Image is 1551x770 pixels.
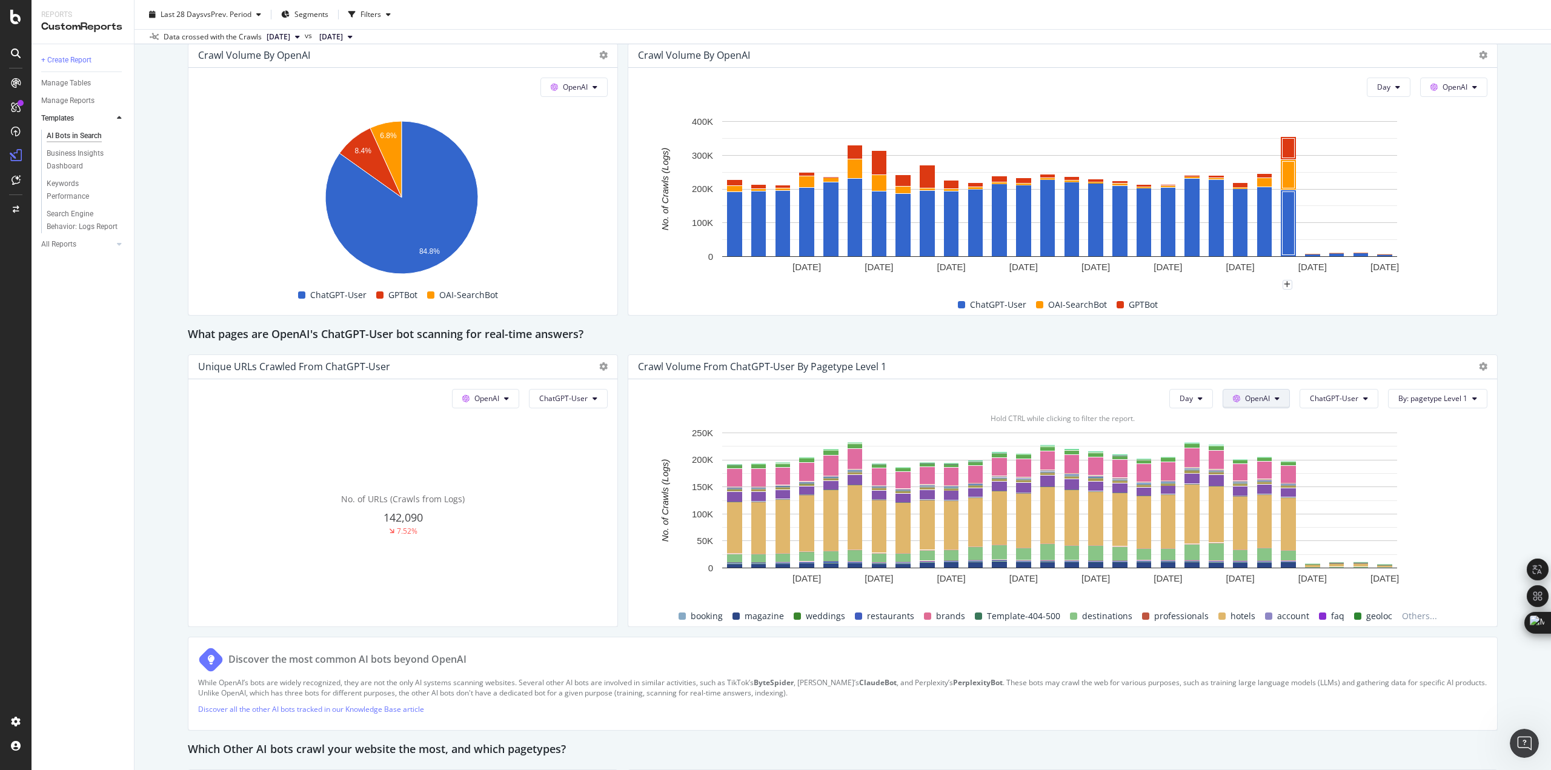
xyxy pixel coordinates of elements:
[360,9,381,19] div: Filters
[745,609,784,623] span: magazine
[1370,573,1399,583] text: [DATE]
[310,288,367,302] span: ChatGPT-User
[970,297,1026,312] span: ChatGPT-User
[305,30,314,41] span: vs
[1154,609,1209,623] span: professionals
[319,32,343,42] span: 2025 Aug. 20th
[1169,389,1213,408] button: Day
[806,609,845,623] span: weddings
[1226,573,1255,583] text: [DATE]
[563,82,588,92] span: OpenAI
[267,32,290,42] span: 2025 Sep. 17th
[692,454,713,465] text: 200K
[41,54,91,67] div: + Create Report
[638,413,1487,423] div: Hold CTRL while clicking to filter the report.
[708,251,713,262] text: 0
[937,573,966,583] text: [DATE]
[628,354,1498,627] div: Crawl Volume from ChatGPT-User by pagetype Level 1DayOpenAIChatGPT-UserBy: pagetype Level 1Hold C...
[41,112,113,125] a: Templates
[384,510,423,525] span: 142,090
[1443,82,1467,92] span: OpenAI
[397,526,417,536] div: 7.52%
[1331,609,1344,623] span: faq
[987,609,1060,623] span: Template-404-500
[41,10,124,20] div: Reports
[1009,262,1038,272] text: [DATE]
[1298,262,1327,272] text: [DATE]
[341,493,465,505] span: No. of URLs (Crawls from Logs)
[144,5,266,24] button: Last 28 DaysvsPrev. Period
[865,262,893,272] text: [DATE]
[692,482,713,492] text: 150K
[41,95,95,107] div: Manage Reports
[188,354,618,627] div: Unique URLs Crawled from ChatGPT-UserOpenAIChatGPT-UserNo. of URLs (Crawls from Logs)142,0907.52%
[697,536,713,546] text: 50K
[638,115,1481,285] svg: A chart.
[1223,389,1290,408] button: OpenAI
[198,704,424,714] a: Discover all the other AI bots tracked in our Knowledge Base article
[692,184,713,194] text: 200K
[539,393,588,403] span: ChatGPT-User
[188,637,1498,731] div: Discover the most common AI bots beyond OpenAIWhile OpenAI’s bots are widely recognized, they are...
[1370,262,1399,272] text: [DATE]
[1398,393,1467,403] span: By: pagetype Level 1
[314,30,357,44] button: [DATE]
[47,208,125,233] a: Search Engine Behavior: Logs Report
[1154,573,1182,583] text: [DATE]
[692,150,713,160] text: 300K
[1129,297,1158,312] span: GPTBot
[1366,609,1392,623] span: geoloc
[419,247,440,256] text: 84.8%
[692,217,713,228] text: 100K
[692,509,713,519] text: 100K
[1388,389,1487,408] button: By: pagetype Level 1
[41,238,113,251] a: All Reports
[41,54,125,67] a: + Create Report
[47,147,125,173] a: Business Insights Dashboard
[41,95,125,107] a: Manage Reports
[1009,573,1038,583] text: [DATE]
[936,609,965,623] span: brands
[262,30,305,44] button: [DATE]
[754,677,794,688] strong: ByteSpider
[161,9,204,19] span: Last 28 Days
[660,148,670,231] text: No. of Crawls (Logs)
[1310,393,1358,403] span: ChatGPT-User
[41,77,125,90] a: Manage Tables
[198,115,605,285] svg: A chart.
[1277,609,1309,623] span: account
[1081,573,1110,583] text: [DATE]
[638,426,1481,596] svg: A chart.
[529,389,608,408] button: ChatGPT-User
[47,147,116,173] div: Business Insights Dashboard
[953,677,1003,688] strong: PerplexityBot
[41,20,124,34] div: CustomReports
[1082,609,1132,623] span: destinations
[1081,262,1110,272] text: [DATE]
[1367,78,1410,97] button: Day
[198,677,1487,698] p: While OpenAI’s bots are widely recognized, they are not the only AI systems scanning websites. Se...
[867,609,914,623] span: restaurants
[865,573,893,583] text: [DATE]
[1231,609,1255,623] span: hotels
[1154,262,1182,272] text: [DATE]
[1245,393,1270,403] span: OpenAI
[452,389,519,408] button: OpenAI
[1420,78,1487,97] button: OpenAI
[692,116,713,127] text: 400K
[47,130,125,142] a: AI Bots in Search
[1180,393,1193,403] span: Day
[792,573,821,583] text: [DATE]
[204,9,251,19] span: vs Prev. Period
[47,178,115,203] div: Keywords Performance
[198,49,310,61] div: Crawl Volume by OpenAI
[540,78,608,97] button: OpenAI
[1300,389,1378,408] button: ChatGPT-User
[276,5,333,24] button: Segments
[439,288,498,302] span: OAI-SearchBot
[1298,573,1327,583] text: [DATE]
[41,112,74,125] div: Templates
[1377,82,1390,92] span: Day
